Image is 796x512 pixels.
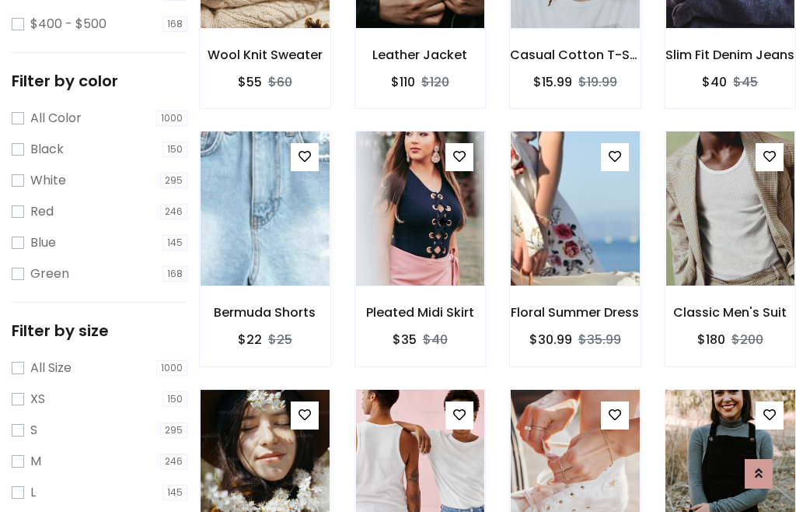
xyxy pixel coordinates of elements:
span: 168 [162,266,187,282]
span: 246 [160,454,187,469]
del: $40 [423,331,448,349]
h6: $110 [391,75,415,89]
h5: Filter by color [12,72,187,90]
label: L [30,483,36,502]
span: 1000 [156,110,187,126]
h6: $35 [393,332,417,347]
label: Black [30,140,64,159]
h6: Bermuda Shorts [200,305,330,320]
h6: $55 [238,75,262,89]
span: 246 [160,204,187,219]
h6: $30.99 [529,332,572,347]
label: White [30,171,66,190]
label: M [30,452,41,471]
label: Red [30,202,54,221]
span: 145 [162,235,187,251]
h6: $40 [702,75,727,89]
h6: Floral Summer Dress [510,305,641,320]
h6: Wool Knit Sweater [200,47,330,62]
span: 150 [162,391,187,407]
h6: Classic Men's Suit [665,305,796,320]
span: 168 [162,16,187,32]
del: $60 [268,73,292,91]
del: $35.99 [578,331,621,349]
label: $400 - $500 [30,15,106,33]
label: All Color [30,109,82,128]
del: $200 [731,331,763,349]
h6: Casual Cotton T-Shirt [510,47,641,62]
h6: Slim Fit Denim Jeans [665,47,796,62]
h6: Leather Jacket [355,47,486,62]
label: XS [30,390,45,409]
label: S [30,421,37,440]
span: 150 [162,142,187,157]
span: 295 [160,423,187,438]
del: $120 [421,73,449,91]
del: $19.99 [578,73,617,91]
del: $25 [268,331,292,349]
label: All Size [30,359,72,377]
del: $45 [733,73,758,91]
h5: Filter by size [12,321,187,340]
h6: Pleated Midi Skirt [355,305,486,320]
h6: $15.99 [533,75,572,89]
span: 1000 [156,360,187,376]
span: 145 [162,485,187,500]
h6: $22 [238,332,262,347]
span: 295 [160,173,187,188]
label: Blue [30,233,56,252]
label: Green [30,265,69,283]
h6: $180 [697,332,725,347]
